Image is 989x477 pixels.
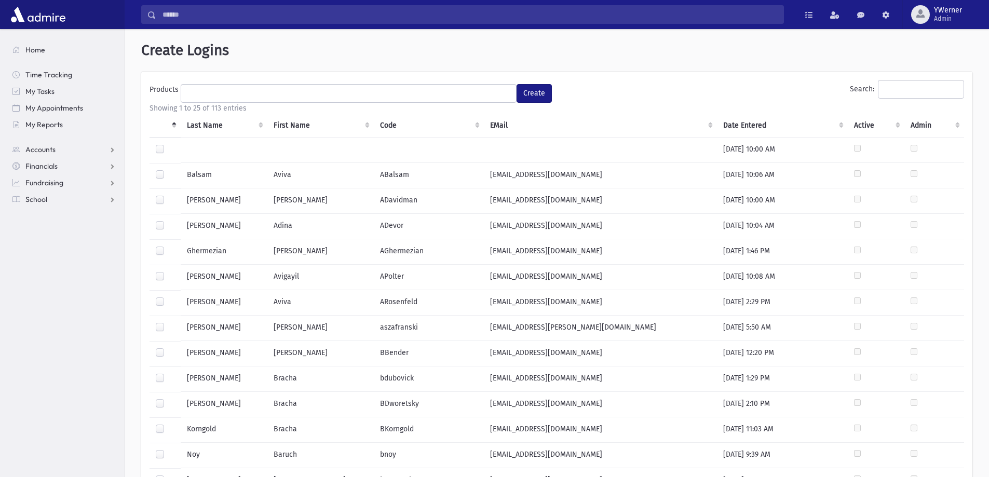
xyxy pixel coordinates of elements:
[484,341,717,366] td: [EMAIL_ADDRESS][DOMAIN_NAME]
[374,188,483,214] td: ADavidman
[4,66,124,83] a: Time Tracking
[181,214,267,239] td: [PERSON_NAME]
[181,290,267,316] td: [PERSON_NAME]
[25,103,83,113] span: My Appointments
[267,417,374,443] td: Bracha
[717,417,847,443] td: [DATE] 11:03 AM
[484,417,717,443] td: [EMAIL_ADDRESS][DOMAIN_NAME]
[374,114,483,138] th: Code : activate to sort column ascending
[267,316,374,341] td: [PERSON_NAME]
[267,214,374,239] td: Adina
[267,265,374,290] td: Avigayil
[267,341,374,366] td: [PERSON_NAME]
[374,417,483,443] td: BKorngold
[484,114,717,138] th: EMail : activate to sort column ascending
[484,316,717,341] td: [EMAIL_ADDRESS][PERSON_NAME][DOMAIN_NAME]
[717,239,847,265] td: [DATE] 1:46 PM
[717,114,847,138] th: Date Entered : activate to sort column ascending
[484,214,717,239] td: [EMAIL_ADDRESS][DOMAIN_NAME]
[181,114,267,138] th: Last Name : activate to sort column ascending
[717,392,847,417] td: [DATE] 2:10 PM
[181,163,267,188] td: Balsam
[717,188,847,214] td: [DATE] 10:00 AM
[25,70,72,79] span: Time Tracking
[4,191,124,208] a: School
[25,45,45,54] span: Home
[25,145,56,154] span: Accounts
[717,265,847,290] td: [DATE] 10:08 AM
[267,392,374,417] td: Bracha
[374,392,483,417] td: BDworetsky
[904,114,964,138] th: Admin : activate to sort column ascending
[150,84,181,99] label: Products
[717,290,847,316] td: [DATE] 2:29 PM
[267,163,374,188] td: Aviva
[25,161,58,171] span: Financials
[374,316,483,341] td: aszafranski
[25,178,63,187] span: Fundraising
[717,137,847,163] td: [DATE] 10:00 AM
[181,366,267,392] td: [PERSON_NAME]
[484,290,717,316] td: [EMAIL_ADDRESS][DOMAIN_NAME]
[181,417,267,443] td: Korngold
[181,392,267,417] td: [PERSON_NAME]
[484,265,717,290] td: [EMAIL_ADDRESS][DOMAIN_NAME]
[267,290,374,316] td: Aviva
[25,120,63,129] span: My Reports
[878,80,964,99] input: Search:
[484,443,717,468] td: [EMAIL_ADDRESS][DOMAIN_NAME]
[717,443,847,468] td: [DATE] 9:39 AM
[181,188,267,214] td: [PERSON_NAME]
[484,239,717,265] td: [EMAIL_ADDRESS][DOMAIN_NAME]
[4,83,124,100] a: My Tasks
[25,87,55,96] span: My Tasks
[374,239,483,265] td: AGhermezian
[517,84,552,103] button: Create
[374,163,483,188] td: ABalsam
[8,4,68,25] img: AdmirePro
[156,5,783,24] input: Search
[4,100,124,116] a: My Appointments
[267,443,374,468] td: Baruch
[717,163,847,188] td: [DATE] 10:06 AM
[4,141,124,158] a: Accounts
[374,366,483,392] td: bdubovick
[181,341,267,366] td: [PERSON_NAME]
[717,214,847,239] td: [DATE] 10:04 AM
[181,239,267,265] td: Ghermezian
[717,341,847,366] td: [DATE] 12:20 PM
[717,366,847,392] td: [DATE] 1:29 PM
[374,290,483,316] td: ARosenfeld
[181,265,267,290] td: [PERSON_NAME]
[150,114,181,138] th: : activate to sort column descending
[267,188,374,214] td: [PERSON_NAME]
[4,116,124,133] a: My Reports
[4,42,124,58] a: Home
[150,103,964,114] div: Showing 1 to 25 of 113 entries
[267,366,374,392] td: Bracha
[484,163,717,188] td: [EMAIL_ADDRESS][DOMAIN_NAME]
[25,195,47,204] span: School
[181,316,267,341] td: [PERSON_NAME]
[848,114,905,138] th: Active : activate to sort column ascending
[374,341,483,366] td: BBender
[4,158,124,174] a: Financials
[484,392,717,417] td: [EMAIL_ADDRESS][DOMAIN_NAME]
[850,80,964,99] label: Search:
[267,239,374,265] td: [PERSON_NAME]
[374,265,483,290] td: APolter
[934,6,962,15] span: YWerner
[374,443,483,468] td: bnoy
[267,114,374,138] th: First Name : activate to sort column ascending
[484,188,717,214] td: [EMAIL_ADDRESS][DOMAIN_NAME]
[934,15,962,23] span: Admin
[141,42,972,59] h1: Create Logins
[717,316,847,341] td: [DATE] 5:50 AM
[181,443,267,468] td: Noy
[484,366,717,392] td: [EMAIL_ADDRESS][DOMAIN_NAME]
[4,174,124,191] a: Fundraising
[374,214,483,239] td: ADevor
